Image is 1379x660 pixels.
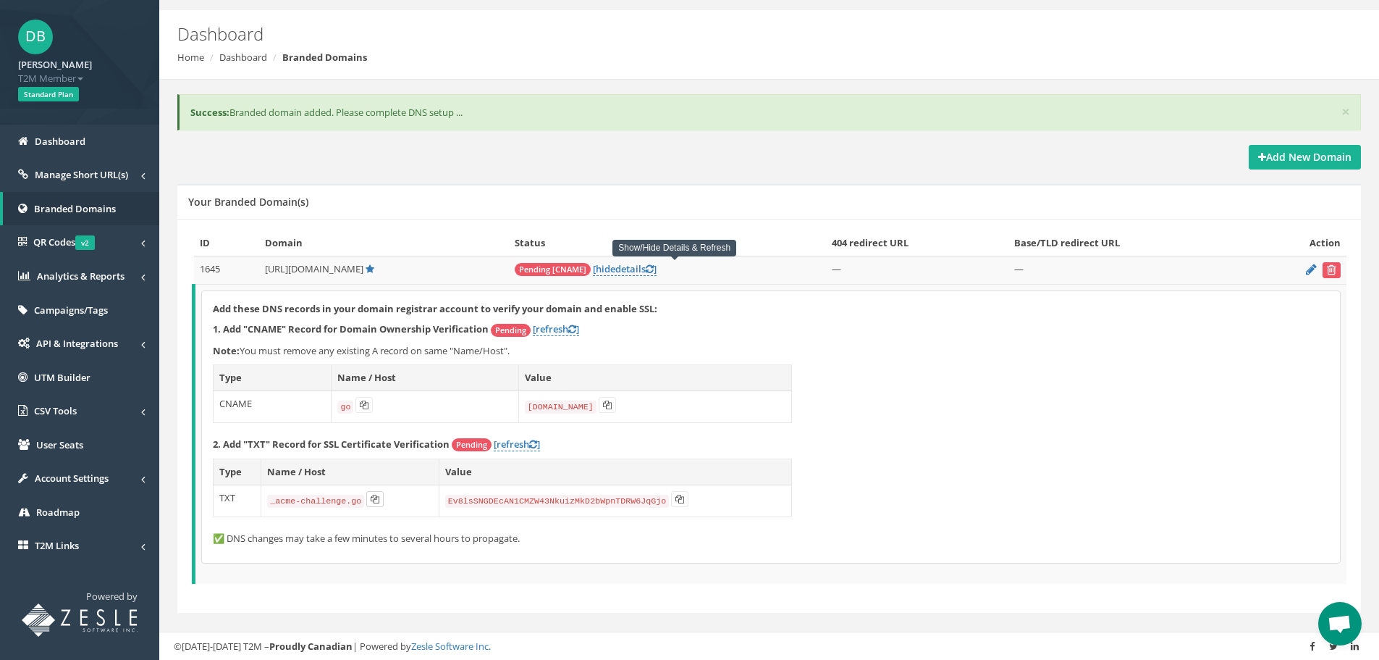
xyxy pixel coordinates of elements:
th: Name / Host [332,365,518,391]
code: [DOMAIN_NAME] [525,401,596,414]
span: hide [596,262,615,275]
a: Default [366,262,374,275]
th: Name / Host [261,459,439,485]
p: ✅ DNS changes may take a few minutes to several hours to propagate. [213,532,1329,546]
button: × [1341,104,1350,120]
th: Domain [259,230,509,256]
span: CSV Tools [34,404,77,417]
th: ID [194,230,260,256]
span: Powered by [86,590,138,603]
div: ©[DATE]-[DATE] T2M – | Powered by [174,640,1365,653]
span: Branded Domains [34,202,116,215]
a: Home [177,51,204,64]
th: Value [439,459,791,485]
strong: Add New Domain [1258,150,1351,164]
a: [refresh] [533,322,579,336]
a: [hidedetails] [593,262,657,276]
strong: [PERSON_NAME] [18,58,92,71]
span: Pending [CNAME] [515,263,591,276]
span: Manage Short URL(s) [35,168,128,181]
span: User Seats [36,438,83,451]
code: go [337,401,353,414]
th: Type [214,459,261,485]
img: T2M URL Shortener powered by Zesle Software Inc. [22,603,138,637]
span: Account Settings [35,472,109,485]
a: [refresh] [494,438,540,451]
td: — [1008,256,1251,284]
span: Campaigns/Tags [34,304,108,317]
span: Roadmap [36,506,80,519]
span: Analytics & Reports [37,270,125,283]
th: Status [509,230,826,256]
span: DB [18,20,53,54]
th: Type [214,365,332,391]
h2: Dashboard [177,25,1160,43]
div: Show/Hide Details & Refresh [612,240,736,256]
span: T2M Member [18,72,141,85]
strong: 2. Add "TXT" Record for SSL Certificate Verification [213,438,450,451]
div: Open chat [1318,602,1362,646]
span: T2M Links [35,539,79,552]
strong: Branded Domains [282,51,367,64]
a: Dashboard [219,51,267,64]
p: You must remove any existing A record on same "Name/Host". [213,344,1329,358]
span: v2 [75,235,95,250]
a: Add New Domain [1249,145,1361,170]
span: [URL][DOMAIN_NAME] [265,262,363,275]
td: TXT [214,485,261,517]
span: Dashboard [35,135,85,148]
th: Action [1251,230,1346,256]
strong: Proudly Canadian [269,640,353,653]
td: — [826,256,1008,284]
td: CNAME [214,390,332,422]
span: Pending [491,324,531,337]
span: Standard Plan [18,87,79,101]
span: Pending [452,438,492,451]
strong: Add these DNS records in your domain registrar account to verify your domain and enable SSL: [213,302,657,315]
div: Branded domain added. Please complete DNS setup ... [177,94,1361,131]
span: UTM Builder [34,371,90,384]
code: _acme-challenge.go [267,495,364,508]
b: Success: [190,106,229,119]
th: 404 redirect URL [826,230,1008,256]
td: 1645 [194,256,260,284]
h5: Your Branded Domain(s) [188,196,308,207]
th: Value [518,365,791,391]
a: [PERSON_NAME] T2M Member [18,54,141,85]
span: QR Codes [33,235,95,248]
th: Base/TLD redirect URL [1008,230,1251,256]
span: API & Integrations [36,337,118,350]
a: Zesle Software Inc. [411,640,491,653]
strong: 1. Add "CNAME" Record for Domain Ownership Verification [213,322,489,335]
code: Ev8lsSNGDEcAN1CMZW43NkuizMkD2bWpnTDRW6JqGjo [445,495,670,508]
b: Note: [213,344,240,357]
